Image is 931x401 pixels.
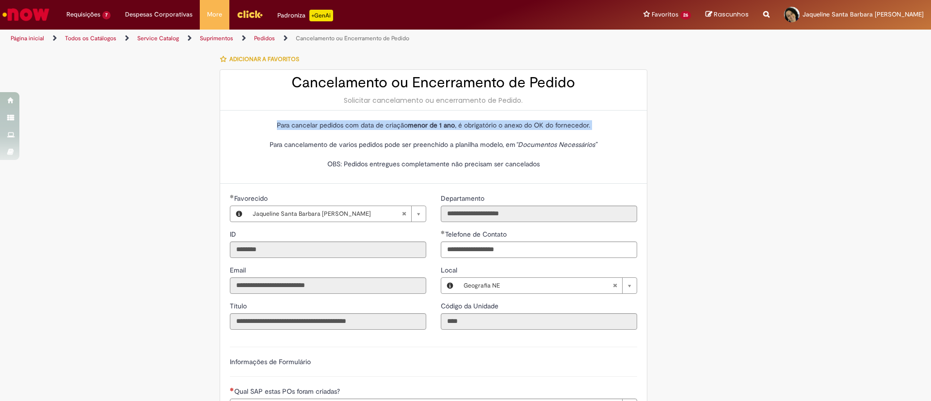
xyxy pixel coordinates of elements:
span: Favoritos [652,10,678,19]
a: Todos os Catálogos [65,34,116,42]
button: Adicionar a Favoritos [220,49,305,69]
em: “Documentos Necessários” [515,140,597,149]
label: Somente leitura - Email [230,265,248,275]
input: ID [230,241,426,258]
button: Favorecido, Visualizar este registro Jaqueline Santa Barbara Brito Santana [230,206,248,222]
abbr: Limpar campo Favorecido [397,206,411,222]
button: Local, Visualizar este registro Geografia NE [441,278,459,293]
span: Obrigatório Preenchido [441,230,445,234]
span: Rascunhos [714,10,749,19]
span: Despesas Corporativas [125,10,193,19]
div: Padroniza [277,10,333,21]
input: Título [230,313,426,330]
span: Somente leitura - Email [230,266,248,274]
span: Telefone de Contato [445,230,509,239]
span: Adicionar a Favoritos [229,55,299,63]
p: Para cancelar pedidos com data de criação , é obrigatório o anexo do OK do fornecedor. Para cance... [230,120,637,169]
span: Necessários [230,387,234,391]
p: +GenAi [309,10,333,21]
img: click_logo_yellow_360x200.png [237,7,263,21]
a: Rascunhos [706,10,749,19]
span: Qual SAP estas POs foram criadas? [234,387,342,396]
label: Somente leitura - Título [230,301,249,311]
a: Suprimentos [200,34,233,42]
a: Cancelamento ou Encerramento de Pedido [296,34,409,42]
span: Geografia NE [464,278,612,293]
a: Geografia NELimpar campo Local [459,278,637,293]
input: Telefone de Contato [441,241,637,258]
span: Necessários - Favorecido [234,194,270,203]
span: 26 [680,11,691,19]
label: Somente leitura - Departamento [441,193,486,203]
span: 7 [102,11,111,19]
input: Código da Unidade [441,313,637,330]
label: Somente leitura - Código da Unidade [441,301,500,311]
span: More [207,10,222,19]
div: Solicitar cancelamento ou encerramento de Pedido. [230,96,637,105]
span: Jaqueline Santa Barbara [PERSON_NAME] [253,206,401,222]
span: Local [441,266,459,274]
a: Service Catalog [137,34,179,42]
input: Departamento [441,206,637,222]
span: Requisições [66,10,100,19]
img: ServiceNow [1,5,51,24]
abbr: Limpar campo Local [608,278,622,293]
ul: Trilhas de página [7,30,613,48]
label: Somente leitura - ID [230,229,238,239]
strong: menor de 1 ano [408,121,455,129]
span: Obrigatório Preenchido [230,194,234,198]
span: Somente leitura - Código da Unidade [441,302,500,310]
input: Email [230,277,426,294]
a: Jaqueline Santa Barbara [PERSON_NAME]Limpar campo Favorecido [248,206,426,222]
a: Página inicial [11,34,44,42]
span: Somente leitura - Departamento [441,194,486,203]
span: Somente leitura - ID [230,230,238,239]
h2: Cancelamento ou Encerramento de Pedido [230,75,637,91]
a: Pedidos [254,34,275,42]
span: Jaqueline Santa Barbara [PERSON_NAME] [803,10,924,18]
label: Informações de Formulário [230,357,311,366]
span: Somente leitura - Título [230,302,249,310]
